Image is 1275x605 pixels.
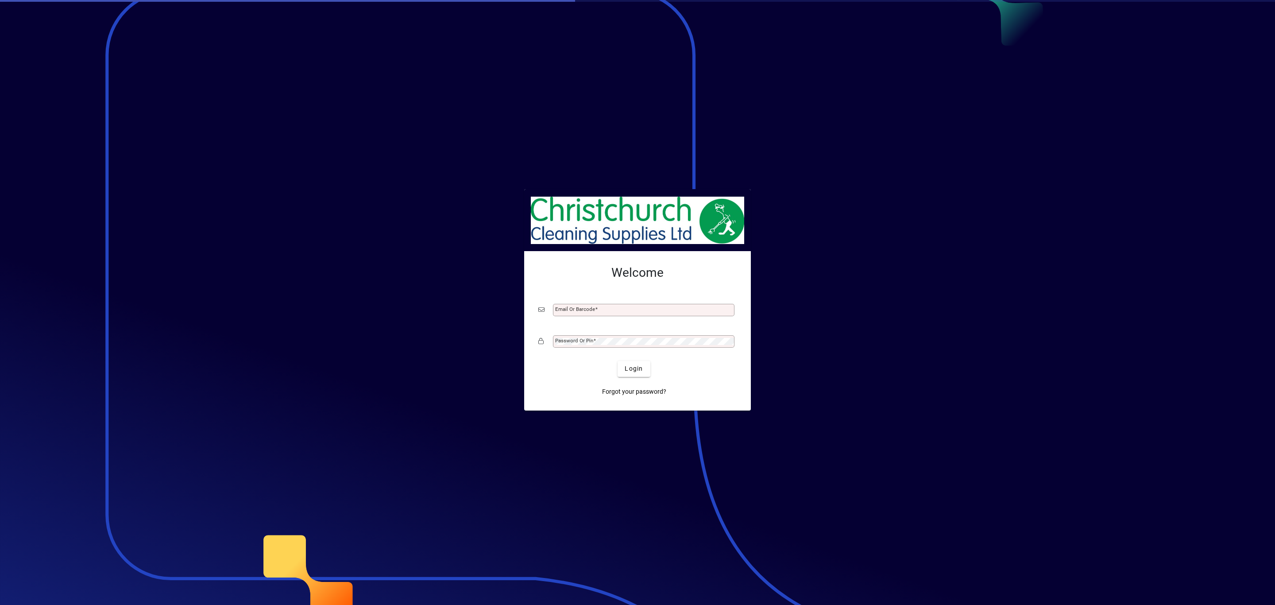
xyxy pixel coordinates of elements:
[618,361,650,377] button: Login
[599,384,670,400] a: Forgot your password?
[538,265,737,280] h2: Welcome
[625,364,643,373] span: Login
[555,337,593,344] mat-label: Password or Pin
[602,387,666,396] span: Forgot your password?
[555,306,595,312] mat-label: Email or Barcode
